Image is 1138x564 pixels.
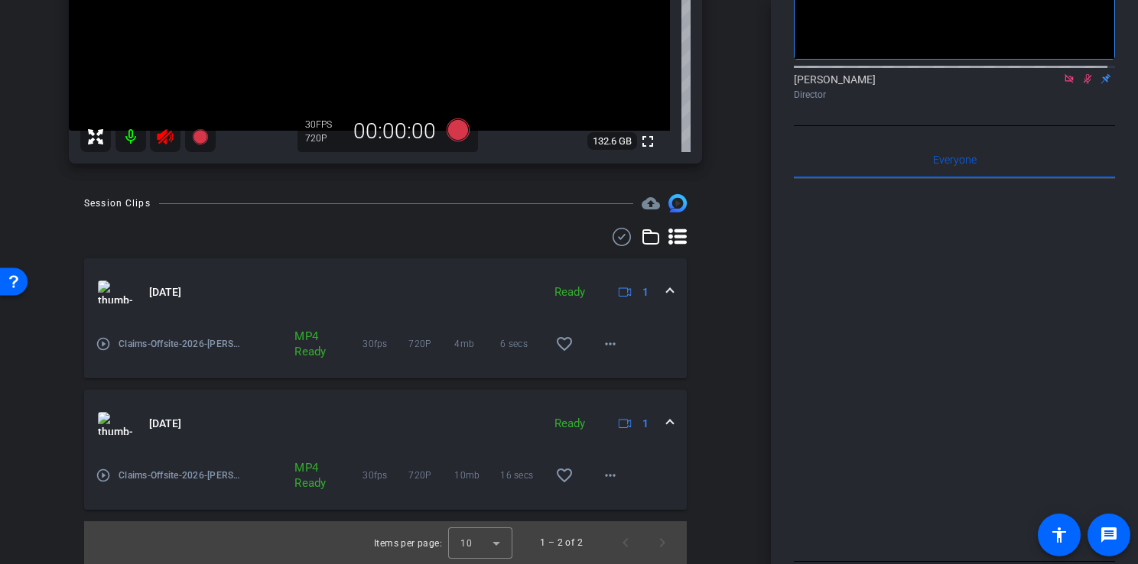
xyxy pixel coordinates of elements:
[555,335,574,353] mat-icon: favorite_border
[555,466,574,485] mat-icon: favorite_border
[601,466,619,485] mat-icon: more_horiz
[316,119,332,130] span: FPS
[408,468,454,483] span: 720P
[794,72,1115,102] div: [PERSON_NAME]
[547,415,593,433] div: Ready
[84,326,687,378] div: thumb-nail[DATE]Ready1
[1050,526,1068,544] mat-icon: accessibility
[84,390,687,457] mat-expansion-panel-header: thumb-nail[DATE]Ready1
[454,468,500,483] span: 10mb
[119,336,246,352] span: Claims-Offsite-2026-[PERSON_NAME]-2025-09-09-13-39-51-016-0
[668,194,687,212] img: Session clips
[642,194,660,212] span: Destinations for your clips
[547,284,593,301] div: Ready
[343,118,446,144] div: 00:00:00
[84,258,687,326] mat-expansion-panel-header: thumb-nail[DATE]Ready1
[149,416,181,432] span: [DATE]
[642,284,649,300] span: 1
[287,329,322,359] div: MP4 Ready
[363,468,408,483] span: 30fps
[287,460,322,491] div: MP4 Ready
[374,536,442,551] div: Items per page:
[84,457,687,510] div: thumb-nail[DATE]Ready1
[607,524,644,561] button: Previous page
[119,468,246,483] span: Claims-Offsite-2026-[PERSON_NAME]-2025-09-09-13-37-59-622-0
[84,196,151,211] div: Session Clips
[454,336,500,352] span: 4mb
[1100,526,1118,544] mat-icon: message
[642,194,660,212] mat-icon: cloud_upload
[644,524,681,561] button: Next page
[305,132,343,144] div: 720P
[408,336,454,352] span: 720P
[98,280,132,303] img: thumb-nail
[98,412,132,435] img: thumb-nail
[363,336,408,352] span: 30fps
[794,88,1115,102] div: Director
[305,118,343,131] div: 30
[500,336,546,352] span: 6 secs
[642,416,649,432] span: 1
[96,468,111,483] mat-icon: play_circle_outline
[639,132,657,151] mat-icon: fullscreen
[500,468,546,483] span: 16 secs
[149,284,181,300] span: [DATE]
[540,535,583,550] div: 1 – 2 of 2
[96,336,111,352] mat-icon: play_circle_outline
[587,132,637,151] span: 132.6 GB
[601,335,619,353] mat-icon: more_horiz
[933,154,977,165] span: Everyone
